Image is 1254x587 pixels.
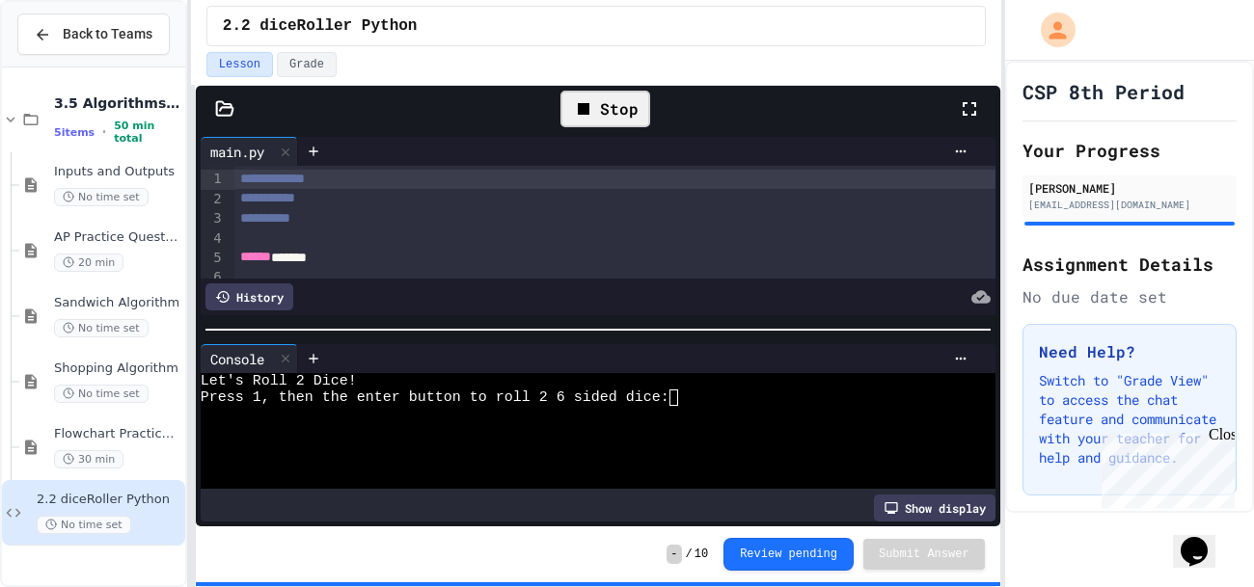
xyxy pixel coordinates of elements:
[54,94,181,112] span: 3.5 Algorithms Practice
[201,142,274,162] div: main.py
[201,209,225,229] div: 3
[205,283,293,310] div: History
[201,137,298,166] div: main.py
[54,385,149,403] span: No time set
[1022,78,1185,105] h1: CSP 8th Period
[206,52,273,77] button: Lesson
[201,389,669,406] span: Press 1, then the enter button to roll 2 6 sided dice:
[686,547,693,562] span: /
[723,538,854,571] button: Review pending
[695,547,708,562] span: 10
[1094,426,1235,508] iframe: chat widget
[17,13,170,55] button: Back to Teams
[54,319,149,337] span: No time set
[667,545,681,564] span: -
[102,124,106,140] span: •
[1022,285,1237,308] div: No due date set
[54,450,123,468] span: 30 min
[54,229,181,246] span: AP Practice Questions
[37,492,181,508] span: 2.2 diceRoller Python
[54,253,123,272] span: 20 min
[223,14,418,38] span: 2.2 diceRoller Python
[277,52,337,77] button: Grade
[879,547,969,562] span: Submit Answer
[201,373,357,389] span: Let's Roll 2 Dice!
[1022,137,1237,164] h2: Your Progress
[874,494,995,521] div: Show display
[1039,371,1220,467] p: Switch to "Grade View" to access the chat feature and communicate with your teacher for help and ...
[37,516,131,534] span: No time set
[560,91,650,127] div: Stop
[54,164,181,180] span: Inputs and Outputs
[201,268,225,287] div: 6
[201,190,225,210] div: 2
[114,120,181,145] span: 50 min total
[1021,8,1080,52] div: My Account
[201,170,225,190] div: 1
[54,126,95,139] span: 5 items
[8,8,133,122] div: Chat with us now!Close
[201,249,225,269] div: 5
[201,229,225,249] div: 4
[54,360,181,377] span: Shopping Algorithm
[1022,251,1237,278] h2: Assignment Details
[54,188,149,206] span: No time set
[54,426,181,442] span: Flowchart Practice Exercises
[1039,340,1220,363] h3: Need Help?
[201,344,298,373] div: Console
[1028,179,1231,197] div: [PERSON_NAME]
[863,539,985,570] button: Submit Answer
[1173,510,1235,568] iframe: chat widget
[63,24,152,44] span: Back to Teams
[1028,198,1231,212] div: [EMAIL_ADDRESS][DOMAIN_NAME]
[201,349,274,369] div: Console
[54,295,181,311] span: Sandwich Algorithm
